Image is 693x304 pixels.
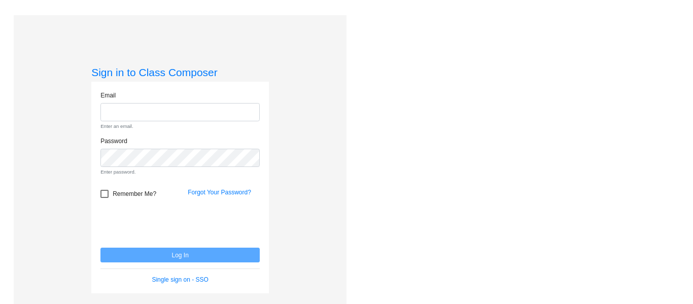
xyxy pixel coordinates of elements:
[113,188,156,200] span: Remember Me?
[100,203,255,243] iframe: reCAPTCHA
[100,123,260,130] small: Enter an email.
[91,66,269,79] h3: Sign in to Class Composer
[100,137,127,146] label: Password
[152,276,208,283] a: Single sign on - SSO
[100,248,260,262] button: Log In
[100,168,260,176] small: Enter password.
[100,91,116,100] label: Email
[188,189,251,196] a: Forgot Your Password?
